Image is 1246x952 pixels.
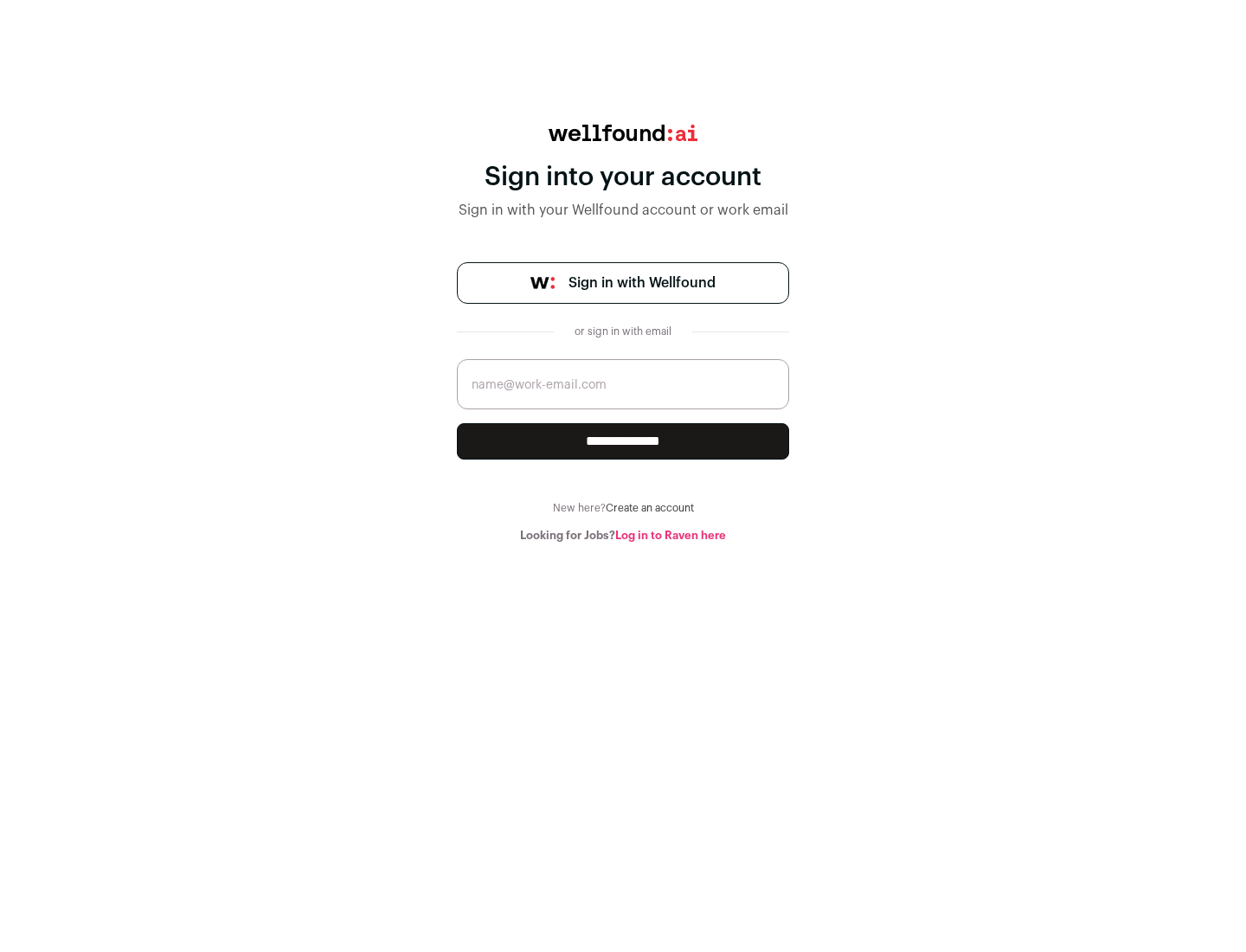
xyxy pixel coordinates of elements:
[549,125,697,141] img: wellfound:ai
[568,273,716,293] span: Sign in with Wellfound
[606,503,694,513] a: Create an account
[457,200,789,221] div: Sign in with your Wellfound account or work email
[457,501,789,515] div: New here?
[457,162,789,193] div: Sign into your account
[457,359,789,409] input: name@work-email.com
[457,529,789,543] div: Looking for Jobs?
[615,530,726,541] a: Log in to Raven here
[568,325,678,338] div: or sign in with email
[457,262,789,304] a: Sign in with Wellfound
[530,277,555,289] img: wellfound-symbol-flush-black-fb3c872781a75f747ccb3a119075da62bfe97bd399995f84a933054e44a575c4.png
